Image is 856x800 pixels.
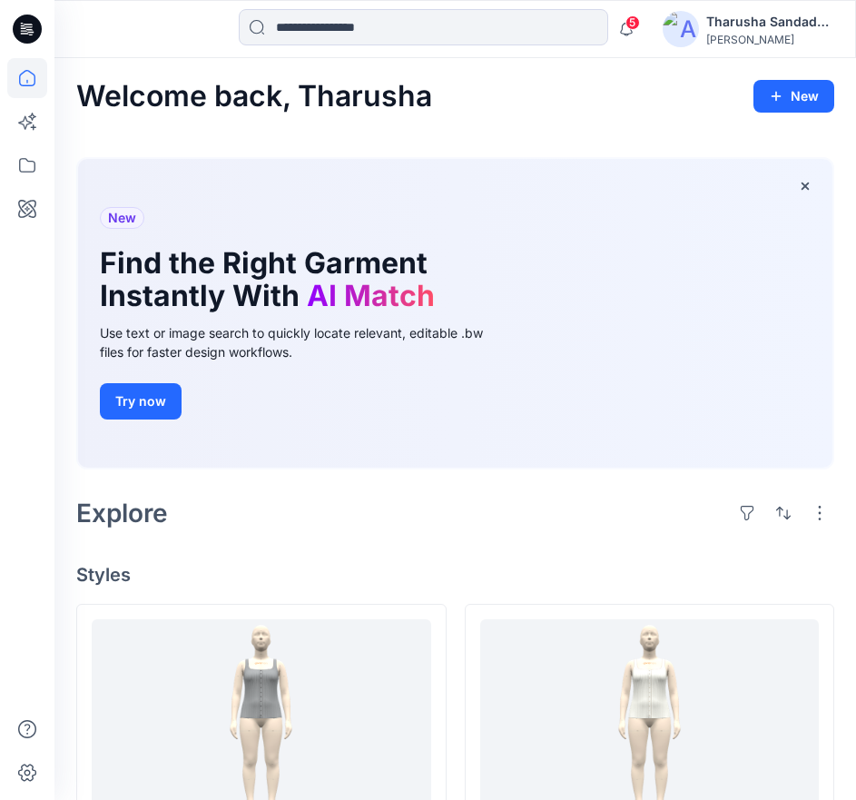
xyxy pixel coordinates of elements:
img: avatar [663,11,699,47]
h4: Styles [76,564,834,586]
h2: Welcome back, Tharusha [76,80,432,114]
div: Tharusha Sandadeepa [706,11,833,33]
h2: Explore [76,499,168,528]
h1: Find the Right Garment Instantly With [100,247,481,312]
span: New [108,207,136,229]
div: Use text or image search to quickly locate relevant, editable .bw files for faster design workflows. [100,323,508,361]
div: [PERSON_NAME] [706,33,833,46]
span: AI Match [307,278,435,313]
span: 5 [625,15,640,30]
button: New [753,80,834,113]
button: Try now [100,383,182,420]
